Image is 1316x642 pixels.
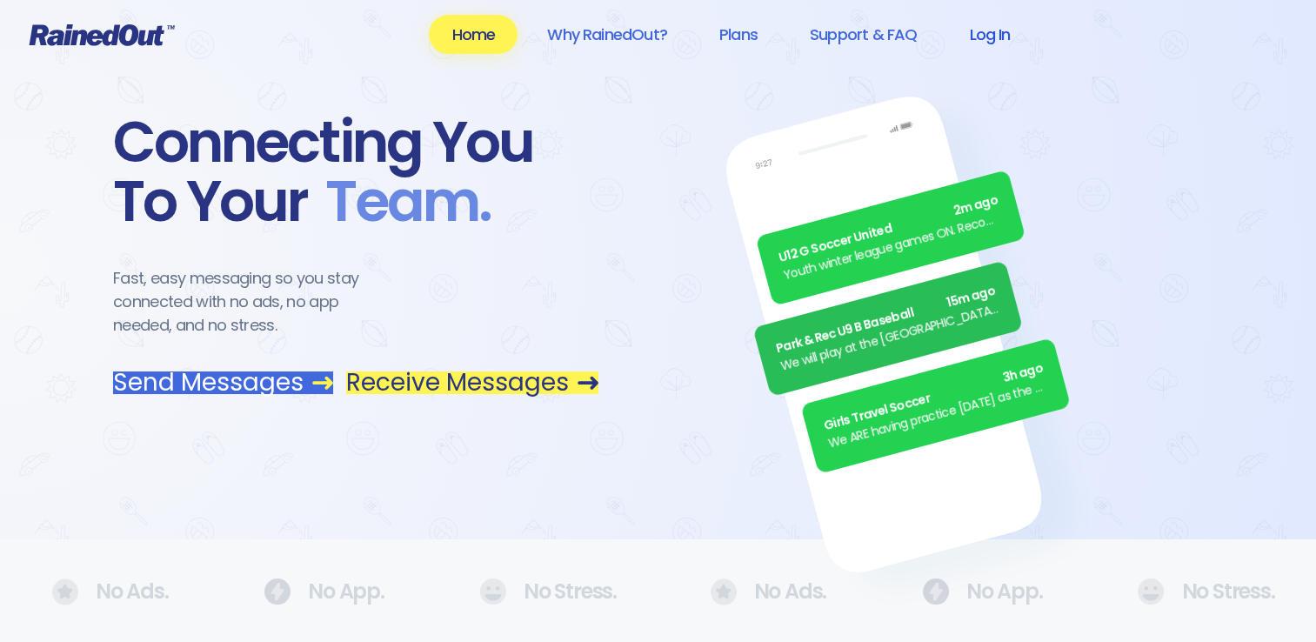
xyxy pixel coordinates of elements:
[264,578,375,605] div: No App.
[52,578,159,605] div: No Ads.
[711,578,737,605] img: No Ads.
[264,578,291,605] img: No Ads.
[479,578,506,605] img: No Ads.
[952,191,1000,221] span: 2m ago
[479,578,606,605] div: No Stress.
[922,578,949,605] img: No Ads.
[826,377,1050,453] div: We ARE having practice [DATE] as the sun is finally out.
[787,15,939,54] a: Support & FAQ
[1000,359,1045,388] span: 3h ago
[946,15,1032,54] a: Log In
[1137,578,1264,605] div: No Stress.
[774,282,998,358] div: Park & Rec U9 B Baseball
[113,266,391,337] div: Fast, easy messaging so you stay connected with no ads, no app needed, and no stress.
[778,299,1002,376] div: We will play at the [GEOGRAPHIC_DATA]. Wear white, be at the field by 5pm.
[1137,578,1164,605] img: No Ads.
[52,578,78,605] img: No Ads.
[346,371,598,394] a: Receive Messages
[781,209,1005,285] div: Youth winter league games ON. Recommend running shoes/sneakers for players as option for footwear.
[822,359,1045,436] div: Girls Travel Soccer
[429,15,518,54] a: Home
[308,172,491,231] span: Team .
[697,15,780,54] a: Plans
[524,15,690,54] a: Why RainedOut?
[113,113,598,231] div: Connecting You To Your
[945,282,997,312] span: 15m ago
[777,191,1000,268] div: U12 G Soccer United
[113,371,333,394] a: Send Messages
[922,578,1033,605] div: No App.
[711,578,818,605] div: No Ads.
